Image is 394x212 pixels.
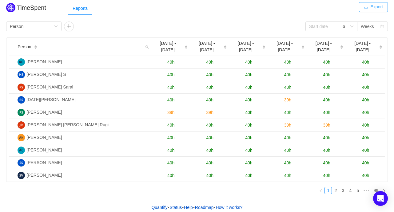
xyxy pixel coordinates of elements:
[245,173,252,178] span: 40h
[325,187,332,194] a: 1
[206,148,213,153] span: 40h
[305,22,339,31] input: Start date
[343,22,345,31] div: 6
[284,60,291,65] span: 40h
[340,44,344,46] i: icon: caret-up
[372,187,380,194] a: 99
[206,97,213,102] span: 40h
[6,3,15,12] img: Quantify logo
[245,123,252,128] span: 40h
[323,110,330,115] span: 40h
[18,134,25,141] img: AK
[10,22,23,31] div: Person
[262,44,266,49] div: Sort
[380,187,388,194] li: Next Page
[379,44,383,49] div: Sort
[284,160,291,165] span: 40h
[284,97,291,102] span: 39h
[245,85,252,90] span: 40h
[284,148,291,153] span: 40h
[184,47,188,49] i: icon: caret-down
[206,135,213,140] span: 40h
[245,110,252,115] span: 40h
[245,72,252,77] span: 40h
[362,173,369,178] span: 40h
[26,147,62,152] span: [PERSON_NAME]
[339,187,347,194] li: 3
[347,187,354,194] a: 4
[167,60,174,65] span: 40h
[371,187,380,194] li: 99
[350,25,354,29] i: icon: down
[34,44,37,46] i: icon: caret-up
[215,203,243,212] button: How it works?
[271,40,299,53] span: [DATE] - [DATE]
[18,96,25,104] img: RS
[151,203,168,212] a: Quantify
[245,160,252,165] span: 40h
[245,135,252,140] span: 40h
[26,110,62,115] span: [PERSON_NAME]
[18,44,31,50] span: Person
[359,2,388,12] button: icon: downloadExport
[262,47,266,49] i: icon: caret-down
[54,25,58,29] i: icon: down
[154,40,182,53] span: [DATE] - [DATE]
[323,60,330,65] span: 40h
[17,4,46,11] h2: TimeSpent
[26,72,66,77] span: [PERSON_NAME] S
[26,97,75,102] span: [DATE][PERSON_NAME]
[332,187,339,194] a: 2
[362,123,369,128] span: 40h
[323,173,330,178] span: 40h
[323,160,330,165] span: 40h
[382,189,386,193] i: icon: right
[323,148,330,153] span: 40h
[214,205,216,210] span: •
[324,187,332,194] li: 1
[323,135,330,140] span: 40h
[143,38,151,56] i: icon: search
[373,191,388,206] div: Open Intercom Messenger
[167,160,174,165] span: 40h
[362,60,369,65] span: 40h
[195,203,214,212] a: Roadmap
[206,60,213,65] span: 40h
[380,25,384,29] i: icon: calendar
[206,72,213,77] span: 40h
[361,187,371,194] li: Next 5 Pages
[34,47,37,49] i: icon: caret-down
[167,85,174,90] span: 40h
[323,72,330,77] span: 40h
[168,205,169,210] span: •
[362,148,369,153] span: 40h
[18,121,25,129] img: JK
[347,187,354,194] li: 4
[354,187,361,194] a: 5
[206,160,213,165] span: 40h
[26,59,62,64] span: [PERSON_NAME]
[232,40,260,53] span: [DATE] - [DATE]
[167,110,174,115] span: 39h
[284,72,291,77] span: 40h
[64,22,74,31] button: icon: plus
[379,44,383,46] i: icon: caret-up
[284,173,291,178] span: 40h
[18,71,25,78] img: HS
[284,110,291,115] span: 40h
[193,40,221,53] span: [DATE] - [DATE]
[323,85,330,90] span: 40h
[323,97,330,102] span: 40h
[184,44,188,49] div: Sort
[26,160,62,165] span: [PERSON_NAME]
[206,123,213,128] span: 40h
[34,44,38,49] div: Sort
[26,122,109,127] span: [PERSON_NAME] [PERSON_NAME] Ragi
[206,173,213,178] span: 40h
[68,2,93,15] div: Reports
[26,173,62,178] span: [PERSON_NAME]
[362,135,369,140] span: 40h
[26,84,73,89] span: [PERSON_NAME] Saral
[223,44,227,46] i: icon: caret-up
[301,44,305,49] div: Sort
